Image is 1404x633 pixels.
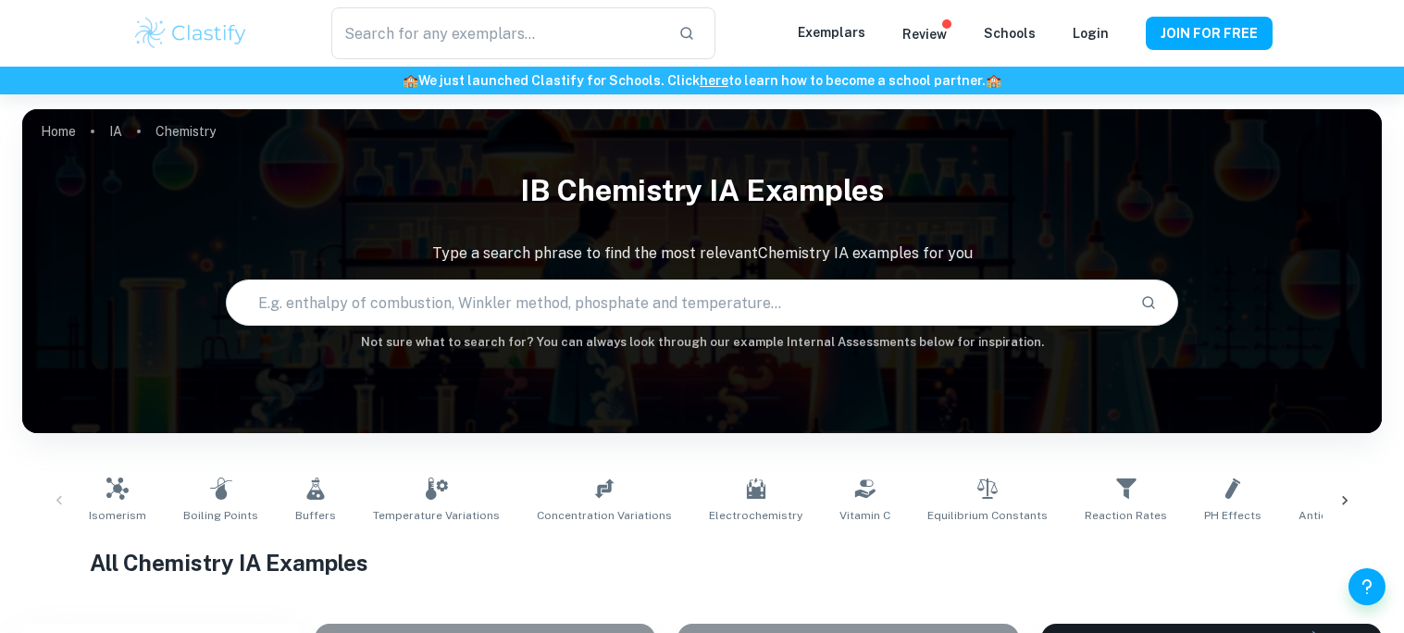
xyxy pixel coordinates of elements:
[22,333,1382,352] h6: Not sure what to search for? You can always look through our example Internal Assessments below f...
[839,507,890,524] span: Vitamin C
[902,24,947,44] p: Review
[22,161,1382,220] h1: IB Chemistry IA examples
[1133,287,1164,318] button: Search
[109,118,122,144] a: IA
[132,15,250,52] img: Clastify logo
[709,507,802,524] span: Electrochemistry
[295,507,336,524] span: Buffers
[1146,17,1273,50] button: JOIN FOR FREE
[155,121,216,142] p: Chemistry
[4,70,1400,91] h6: We just launched Clastify for Schools. Click to learn how to become a school partner.
[700,73,728,88] a: here
[183,507,258,524] span: Boiling Points
[1085,507,1167,524] span: Reaction Rates
[89,507,146,524] span: Isomerism
[1204,507,1261,524] span: pH Effects
[373,507,500,524] span: Temperature Variations
[927,507,1048,524] span: Equilibrium Constants
[41,118,76,144] a: Home
[403,73,418,88] span: 🏫
[798,22,865,43] p: Exemplars
[90,546,1313,579] h1: All Chemistry IA Examples
[1073,26,1109,41] a: Login
[331,7,663,59] input: Search for any exemplars...
[1348,568,1385,605] button: Help and Feedback
[537,507,672,524] span: Concentration Variations
[984,26,1036,41] a: Schools
[986,73,1001,88] span: 🏫
[227,277,1124,329] input: E.g. enthalpy of combustion, Winkler method, phosphate and temperature...
[22,242,1382,265] p: Type a search phrase to find the most relevant Chemistry IA examples for you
